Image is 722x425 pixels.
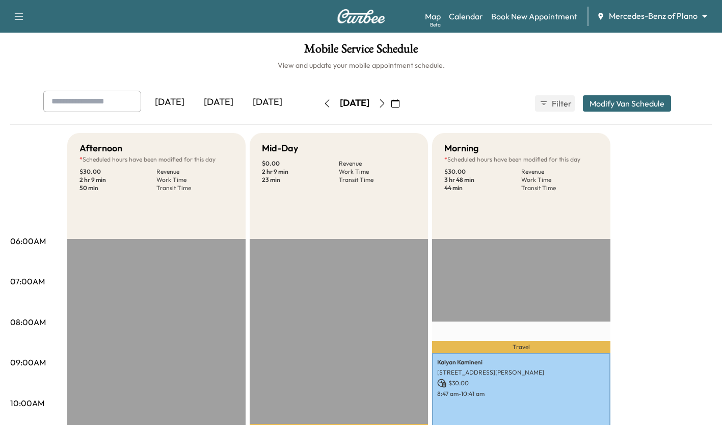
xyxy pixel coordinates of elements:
p: Scheduled hours have been modified for this day [79,155,233,164]
h5: Afternoon [79,141,122,155]
a: Calendar [449,10,483,22]
p: 10:00AM [10,397,44,409]
span: Filter [552,97,570,110]
p: Transit Time [521,184,598,192]
p: 44 min [444,184,521,192]
h5: Mid-Day [262,141,298,155]
p: Work Time [521,176,598,184]
button: Filter [535,95,575,112]
p: Work Time [156,176,233,184]
p: 06:00AM [10,235,46,247]
div: [DATE] [340,97,369,110]
p: Kalyan Kamineni [437,358,605,366]
p: 07:00AM [10,275,45,287]
p: $ 30.00 [444,168,521,176]
p: 09:00AM [10,356,46,368]
span: Mercedes-Benz of Plano [609,10,698,22]
a: Book New Appointment [491,10,577,22]
p: $ 30.00 [79,168,156,176]
p: 8:47 am - 10:41 am [437,390,605,398]
p: 2 hr 9 min [262,168,339,176]
div: [DATE] [243,91,292,114]
h1: Mobile Service Schedule [10,43,712,60]
div: Beta [430,21,441,29]
p: 50 min [79,184,156,192]
div: [DATE] [194,91,243,114]
p: $ 30.00 [437,379,605,388]
p: 2 hr 9 min [79,176,156,184]
p: [STREET_ADDRESS][PERSON_NAME] [437,368,605,377]
p: Transit Time [156,184,233,192]
p: Travel [432,341,610,353]
p: Work Time [339,168,416,176]
div: [DATE] [145,91,194,114]
h6: View and update your mobile appointment schedule. [10,60,712,70]
p: Revenue [521,168,598,176]
p: Scheduled hours have been modified for this day [444,155,598,164]
p: Revenue [339,160,416,168]
p: 3 hr 48 min [444,176,521,184]
p: 23 min [262,176,339,184]
p: $ 0.00 [262,160,339,168]
h5: Morning [444,141,478,155]
p: Revenue [156,168,233,176]
p: Transit Time [339,176,416,184]
button: Modify Van Schedule [583,95,671,112]
a: MapBeta [425,10,441,22]
img: Curbee Logo [337,9,386,23]
p: 08:00AM [10,316,46,328]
